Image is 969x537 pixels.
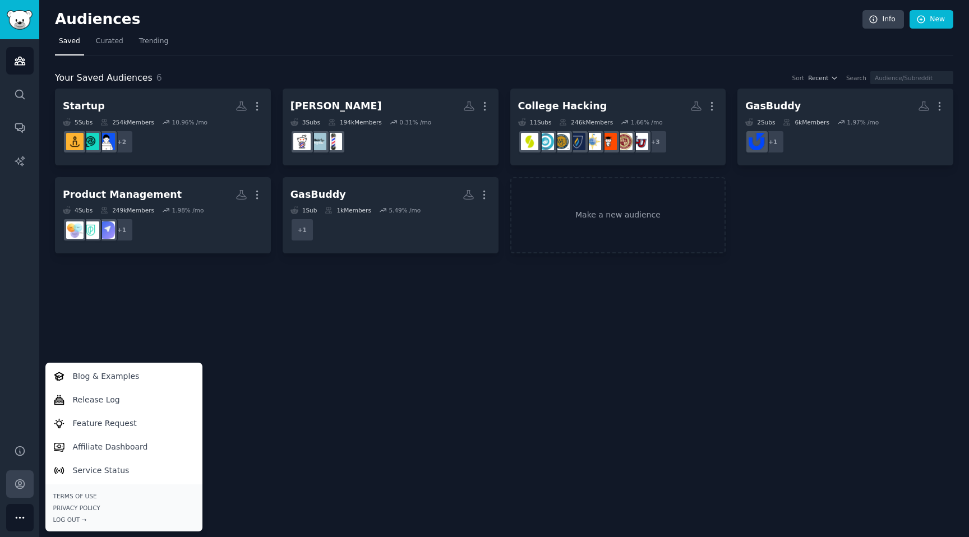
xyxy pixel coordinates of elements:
[644,130,667,154] div: + 3
[510,177,726,254] a: Make a new audience
[290,218,314,242] div: + 1
[761,130,785,154] div: + 1
[73,418,137,429] p: Feature Request
[63,99,105,113] div: Startup
[870,71,953,84] input: Audience/Subreddit
[537,133,554,150] img: studydotcom
[7,10,33,30] img: GummySearch logo
[98,221,115,239] img: productdesignjobs
[53,516,195,524] div: Log Out →
[283,177,499,254] a: GasBuddy1Sub1kMembers5.49% /mo+1
[293,133,311,150] img: Barber
[53,504,195,512] a: Privacy Policy
[631,133,648,150] img: LibertyUniversity
[47,364,200,388] a: Blog & Examples
[559,118,613,126] div: 246k Members
[55,89,271,165] a: Startup5Subs254kMembers10.96% /mo+2TheFoundersFoundersHubstartupideas
[53,492,195,500] a: Terms of Use
[139,36,168,47] span: Trending
[55,33,84,55] a: Saved
[63,118,93,126] div: 5 Sub s
[66,133,84,150] img: startupideas
[73,394,120,406] p: Release Log
[325,133,342,150] img: BarberProfessionals
[325,206,371,214] div: 1k Members
[568,133,585,150] img: SNHU
[290,99,382,113] div: [PERSON_NAME]
[521,133,538,150] img: SophiaLearning
[808,74,838,82] button: Recent
[518,99,607,113] div: College Hacking
[55,11,862,29] h2: Audiences
[156,72,162,83] span: 6
[47,435,200,459] a: Affiliate Dashboard
[615,133,633,150] img: tesu
[389,206,421,214] div: 5.49 % /mo
[172,118,207,126] div: 10.96 % /mo
[47,388,200,411] a: Release Log
[518,118,552,126] div: 11 Sub s
[783,118,829,126] div: 6k Members
[309,133,326,150] img: hairstylist
[47,411,200,435] a: Feature Request
[59,36,80,47] span: Saved
[846,74,866,82] div: Search
[110,130,133,154] div: + 2
[399,118,431,126] div: 0.31 % /mo
[110,218,133,242] div: + 1
[328,118,382,126] div: 194k Members
[66,221,84,239] img: ProductManagement
[745,99,801,113] div: GasBuddy
[745,118,775,126] div: 2 Sub s
[792,74,805,82] div: Sort
[862,10,904,29] a: Info
[98,133,115,150] img: TheFounders
[737,89,953,165] a: GasBuddy2Subs6kMembers1.97% /mo+1GetUpside
[82,221,99,239] img: ProductMgmt
[73,465,130,476] p: Service Status
[290,206,317,214] div: 1 Sub
[55,177,271,254] a: Product Management4Subs249kMembers1.98% /mo+1productdesignjobsProductMgmtProductManagement
[135,33,172,55] a: Trending
[631,118,663,126] div: 1.66 % /mo
[63,206,93,214] div: 4 Sub s
[96,36,123,47] span: Curated
[552,133,570,150] img: WGU
[100,206,154,214] div: 249k Members
[55,71,153,85] span: Your Saved Audiences
[599,133,617,150] img: adhd_college
[100,118,154,126] div: 254k Members
[847,118,879,126] div: 1.97 % /mo
[73,441,148,453] p: Affiliate Dashboard
[808,74,828,82] span: Recent
[92,33,127,55] a: Curated
[749,133,766,150] img: GetUpside
[510,89,726,165] a: College Hacking11Subs246kMembers1.66% /mo+3LibertyUniversitytesuadhd_collegeUMPISNHUWGUstudydotco...
[290,188,346,202] div: GasBuddy
[82,133,99,150] img: FoundersHub
[73,371,140,382] p: Blog & Examples
[290,118,320,126] div: 3 Sub s
[910,10,953,29] a: New
[47,459,200,482] a: Service Status
[172,206,204,214] div: 1.98 % /mo
[584,133,601,150] img: UMPI
[63,188,182,202] div: Product Management
[283,89,499,165] a: [PERSON_NAME]3Subs194kMembers0.31% /moBarberProfessionalshairstylistBarber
